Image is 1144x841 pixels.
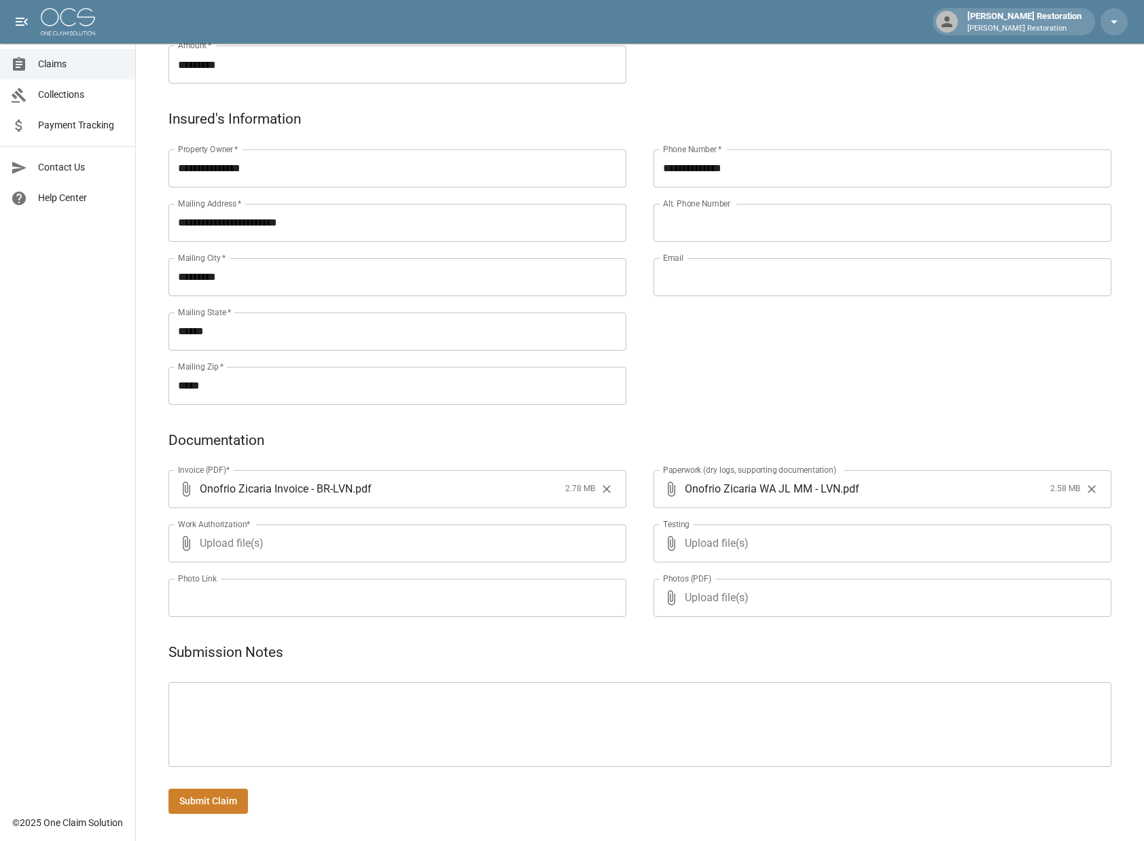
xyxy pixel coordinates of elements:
[38,160,124,175] span: Contact Us
[178,198,241,209] label: Mailing Address
[38,57,124,71] span: Claims
[962,10,1087,34] div: [PERSON_NAME] Restoration
[685,524,1075,562] span: Upload file(s)
[178,573,217,584] label: Photo Link
[41,8,95,35] img: ocs-logo-white-transparent.png
[663,198,730,209] label: Alt. Phone Number
[1050,482,1080,496] span: 2.58 MB
[178,518,251,530] label: Work Authorization*
[565,482,595,496] span: 2.78 MB
[168,789,248,814] button: Submit Claim
[840,481,859,497] span: . pdf
[178,143,238,155] label: Property Owner
[663,143,721,155] label: Phone Number
[38,88,124,102] span: Collections
[178,39,212,51] label: Amount
[685,481,840,497] span: Onofrio Zicaria WA JL MM - LVN
[200,524,590,562] span: Upload file(s)
[178,306,231,318] label: Mailing State
[178,252,226,264] label: Mailing City
[663,573,711,584] label: Photos (PDF)
[353,481,372,497] span: . pdf
[967,23,1082,35] p: [PERSON_NAME] Restoration
[38,118,124,132] span: Payment Tracking
[178,361,224,372] label: Mailing Zip
[663,252,683,264] label: Email
[8,8,35,35] button: open drawer
[685,579,1075,617] span: Upload file(s)
[596,479,617,499] button: Clear
[663,464,836,476] label: Paperwork (dry logs, supporting documentation)
[1082,479,1102,499] button: Clear
[178,464,230,476] label: Invoice (PDF)*
[663,518,690,530] label: Testing
[38,191,124,205] span: Help Center
[12,816,123,829] div: © 2025 One Claim Solution
[200,481,353,497] span: Onofrio Zicaria Invoice - BR-LVN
